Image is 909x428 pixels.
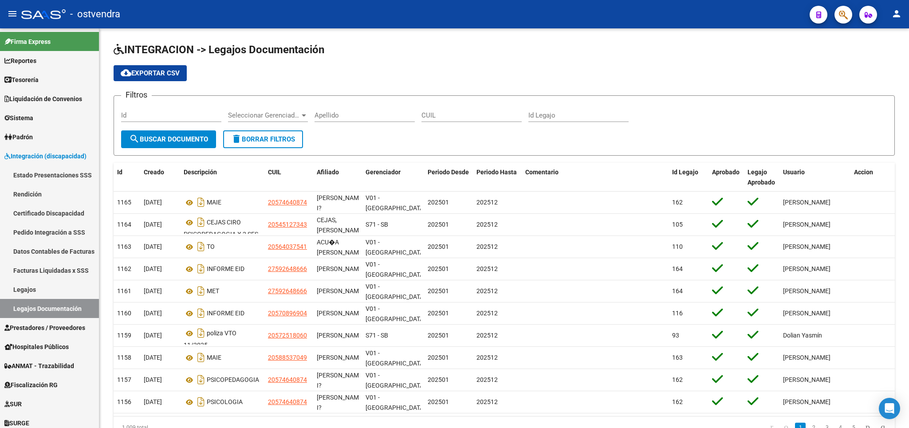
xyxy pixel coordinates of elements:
[268,287,307,294] span: 27592648666
[744,163,779,192] datatable-header-cell: Legajo Aprobado
[195,262,207,276] i: Descargar documento
[672,354,683,361] span: 163
[4,418,29,428] span: SURGE
[476,287,498,294] span: 202512
[114,43,324,56] span: INTEGRACION -> Legajos Documentación
[783,265,830,272] span: [PERSON_NAME]
[366,305,425,322] span: V01 - [GEOGRAPHIC_DATA]
[114,65,187,81] button: Exportar CSV
[268,221,307,228] span: 20545127343
[850,163,895,192] datatable-header-cell: Accion
[525,169,559,176] span: Comentario
[70,4,120,24] span: - ostvendra
[317,287,364,294] span: SUAREZ ZAIRA MAGALI
[121,69,180,77] span: Exportar CSV
[783,169,805,176] span: Usuario
[428,376,449,383] span: 202501
[783,398,830,405] span: [PERSON_NAME]
[476,265,498,272] span: 202512
[317,394,364,421] span: LOPEZ I?IGUEZ SANTIAGO ISMAEL
[428,310,449,317] span: 202501
[366,169,401,176] span: Gerenciador
[268,354,307,361] span: 20588537049
[184,219,258,248] span: CEJAS CIRO PSICOPEDAGOGIA X 2 SES DESDE [DATE]
[748,169,775,186] span: Legajo Aprobado
[317,216,364,234] span: CEJAS, CIRO BASTIAN
[783,354,830,361] span: [PERSON_NAME]
[317,372,364,399] span: LOPEZ I?IGUEZ SANTIAGO ISMAEL
[268,243,307,250] span: 20564037541
[712,169,740,176] span: Aprobado
[672,376,683,383] span: 162
[783,376,830,383] span: [PERSON_NAME]
[476,169,517,176] span: Periodo Hasta
[268,332,307,339] span: 20572518060
[207,199,221,206] span: MAIE
[195,215,207,229] i: Descargar documento
[207,377,259,384] span: PSICOPEDAGOGIA
[207,243,215,251] span: TO
[366,349,425,367] span: V01 - [GEOGRAPHIC_DATA]
[4,380,58,390] span: Fiscalización RG
[428,354,449,361] span: 202501
[362,163,424,192] datatable-header-cell: Gerenciador
[195,350,207,365] i: Descargar documento
[4,132,33,142] span: Padrón
[144,287,162,294] span: [DATE]
[195,195,207,209] i: Descargar documento
[476,398,498,405] span: 202512
[854,169,873,176] span: Accion
[313,163,362,192] datatable-header-cell: Afiliado
[231,135,295,143] span: Borrar Filtros
[672,332,679,339] span: 93
[476,376,498,383] span: 202512
[140,163,180,192] datatable-header-cell: Creado
[783,287,830,294] span: [PERSON_NAME]
[4,113,33,123] span: Sistema
[476,221,498,228] span: 202512
[207,266,244,273] span: INFORME EID
[428,265,449,272] span: 202501
[672,221,683,228] span: 105
[783,243,830,250] span: [PERSON_NAME]
[879,398,900,419] div: Open Intercom Messenger
[180,163,264,192] datatable-header-cell: Descripción
[144,199,162,206] span: [DATE]
[672,287,683,294] span: 164
[672,398,683,405] span: 162
[366,194,425,212] span: V01 - [GEOGRAPHIC_DATA]
[672,265,683,272] span: 164
[144,310,162,317] span: [DATE]
[783,221,830,228] span: [PERSON_NAME]
[476,310,498,317] span: 202512
[184,169,217,176] span: Descripción
[195,306,207,320] i: Descargar documento
[891,8,902,19] mat-icon: person
[476,354,498,361] span: 202512
[207,288,219,295] span: MET
[672,199,683,206] span: 162
[4,56,36,66] span: Reportes
[672,243,683,250] span: 110
[117,265,131,272] span: 1162
[231,134,242,144] mat-icon: delete
[428,332,449,339] span: 202501
[144,376,162,383] span: [DATE]
[144,169,164,176] span: Creado
[195,395,207,409] i: Descargar documento
[4,361,74,371] span: ANMAT - Trazabilidad
[317,239,364,256] span: ACU�A FACUNDO SEBASTIAN
[195,373,207,387] i: Descargar documento
[117,199,131,206] span: 1165
[117,376,131,383] span: 1157
[129,134,140,144] mat-icon: search
[783,332,822,339] span: Dolian Yasmín
[783,199,830,206] span: [PERSON_NAME]
[4,323,85,333] span: Prestadores / Proveedores
[428,169,469,176] span: Periodo Desde
[144,398,162,405] span: [DATE]
[121,130,216,148] button: Buscar Documento
[317,265,364,272] span: SUAREZ ZAIRA MAGALI
[195,240,207,254] i: Descargar documento
[117,243,131,250] span: 1163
